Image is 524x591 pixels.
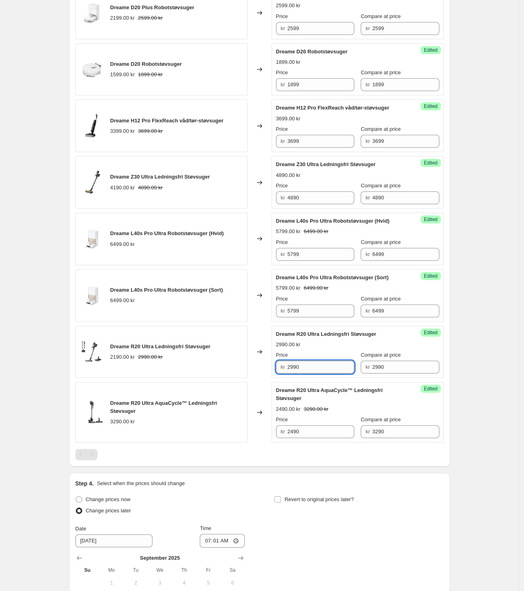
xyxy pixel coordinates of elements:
[276,341,301,349] div: 2990.00 kr
[276,115,301,123] div: 3699.00 kr
[361,239,401,245] span: Compare at price
[276,161,376,167] span: Dreame Z30 Ultra Ledningsfri Støvsuger
[424,386,437,392] span: Edited
[424,103,437,110] span: Edited
[424,329,437,336] span: Edited
[304,405,328,413] strike: 3290.00 kr
[196,577,220,589] button: Friday September 5 2025
[223,567,241,573] span: Sa
[276,58,301,66] div: 1899.00 kr
[127,567,144,573] span: Tu
[172,564,196,577] th: Thursday
[276,126,288,132] span: Price
[151,567,169,573] span: We
[110,297,135,305] div: 6499.00 kr
[110,287,223,293] span: Dreame L40s Pro Ultra Robotstøvsuger (Sort)
[175,567,193,573] span: Th
[110,240,135,248] div: 6499.00 kr
[304,284,328,292] strike: 6499.00 kr
[284,496,354,502] span: Revert to original prices later?
[110,127,135,135] div: 3399.00 kr
[366,364,370,370] span: kr
[281,81,285,87] span: kr
[281,195,285,201] span: kr
[276,13,288,19] span: Price
[200,525,211,531] span: Time
[110,118,224,124] span: Dreame H12 Pro FlexReach våd/tør-støvsuger
[281,251,285,257] span: kr
[80,227,104,251] img: L40S_Pro_Ultra--total-top_80x.jpg
[80,1,104,25] img: D20Plus__-_-_-Total-Leftsideview_80x.jpg
[276,274,389,280] span: Dreame L40s Pro Ultra Robotstøvsuger (Sort)
[103,580,120,586] span: 1
[80,57,104,81] img: D20__-_-_-BaseStation-Left_80x.jpg
[276,239,288,245] span: Price
[100,577,124,589] button: Monday September 1 2025
[138,14,162,22] strike: 2599.00 kr
[80,283,104,307] img: L40S_Pro_Ultra--total-top_80x.jpg
[80,340,104,364] img: R20Ultra_1-_-1000x1000_80x.jpg
[276,227,301,236] div: 5799.00 kr
[110,14,135,22] div: 2199.00 kr
[361,416,401,422] span: Compare at price
[74,552,85,564] button: Show previous month, August 2025
[281,308,285,314] span: kr
[110,418,135,426] div: 3290.00 kr
[80,114,104,138] img: h12p_fxr_wide_angle_80x.jpg
[366,25,370,31] span: kr
[304,227,328,236] strike: 6499.00 kr
[86,508,131,514] span: Change prices later
[424,160,437,166] span: Edited
[276,284,301,292] div: 5799.00 kr
[110,343,211,349] span: Dreame R20 Ultra Ledningsfri Støvsuger
[110,230,224,236] span: Dreame L40s Pro Ultra Robotstøvsuger (Hvid)
[366,195,370,201] span: kr
[276,49,347,55] span: Dreame D20 Robotstøvsuger
[276,171,301,179] div: 4890.00 kr
[366,251,370,257] span: kr
[80,171,104,195] img: 1_-Wide-Angle-Soft-Roller-Brush-_-_2_80x.jpg
[80,400,104,424] img: R20Ultra_Right-Upright-AccessoryMount-Omni-Brush_80x.jpg
[110,61,182,67] span: Dreame D20 Robotstøvsuger
[196,564,220,577] th: Friday
[276,416,288,422] span: Price
[366,138,370,144] span: kr
[199,580,217,586] span: 5
[138,184,162,192] strike: 4890.00 kr
[276,296,288,302] span: Price
[97,479,185,487] p: Select when the prices should change
[276,387,383,401] span: Dreame R20 Ultra AquaCycle™ Ledningsfri Støvsuger
[361,126,401,132] span: Compare at price
[138,127,162,135] strike: 3699.00 kr
[148,577,172,589] button: Wednesday September 3 2025
[281,138,285,144] span: kr
[235,552,246,564] button: Show next month, October 2025
[200,534,245,548] input: 12:00
[281,364,285,370] span: kr
[110,353,135,361] div: 2190.00 kr
[361,13,401,19] span: Compare at price
[138,71,162,79] strike: 1899.00 kr
[361,352,401,358] span: Compare at price
[110,184,135,192] div: 4190.00 kr
[220,564,244,577] th: Saturday
[366,429,370,435] span: kr
[138,353,162,361] strike: 2990.00 kr
[79,567,96,573] span: Su
[124,577,148,589] button: Tuesday September 2 2025
[223,580,241,586] span: 6
[110,174,210,180] span: Dreame Z30 Ultra Ledningsfri Støvsuger
[86,496,130,502] span: Change prices now
[110,400,217,414] span: Dreame R20 Ultra AquaCycle™ Ledningsfri Støvsuger
[281,429,285,435] span: kr
[199,567,217,573] span: Fr
[361,183,401,189] span: Compare at price
[276,405,301,413] div: 2490.00 kr
[151,580,169,586] span: 3
[110,4,195,10] span: Dreame D20 Plus Robotstøvsuger
[148,564,172,577] th: Wednesday
[124,564,148,577] th: Tuesday
[276,352,288,358] span: Price
[75,534,152,547] input: 9/28/2025
[75,449,97,460] nav: Pagination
